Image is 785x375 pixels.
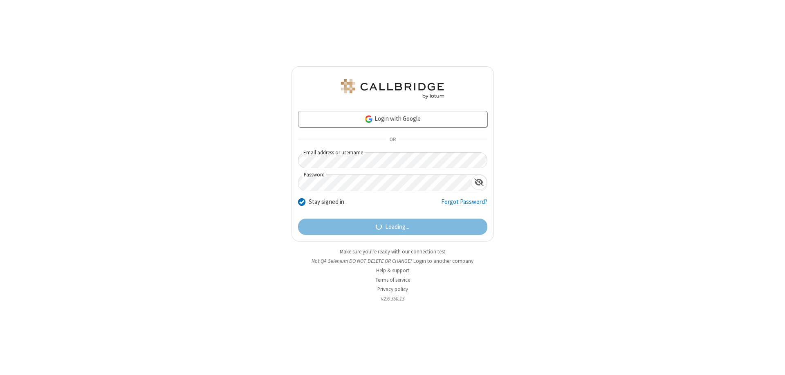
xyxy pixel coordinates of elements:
input: Password [298,175,471,191]
button: Login to another company [413,257,473,265]
img: google-icon.png [364,115,373,124]
span: Loading... [385,222,409,232]
label: Stay signed in [309,197,344,207]
a: Help & support [376,267,409,274]
a: Login with Google [298,111,487,127]
li: Not QA Selenium DO NOT DELETE OR CHANGE? [292,257,494,265]
li: v2.6.350.13 [292,295,494,303]
span: OR [386,134,399,146]
div: Show password [471,175,487,190]
input: Email address or username [298,152,487,168]
a: Forgot Password? [441,197,487,213]
a: Privacy policy [377,286,408,293]
img: QA Selenium DO NOT DELETE OR CHANGE [339,79,446,99]
button: Loading... [298,219,487,235]
a: Terms of service [375,276,410,283]
a: Make sure you're ready with our connection test [340,248,445,255]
